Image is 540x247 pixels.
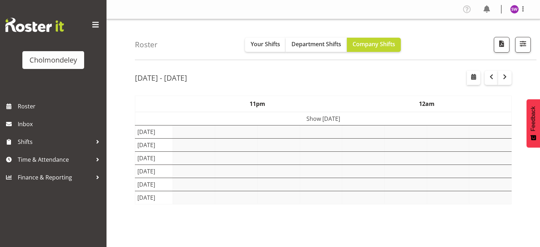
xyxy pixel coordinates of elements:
button: Your Shifts [245,38,286,52]
td: [DATE] [135,191,173,204]
button: Select a specific date within the roster. [467,71,480,85]
div: Cholmondeley [29,55,77,65]
button: Filter Shifts [515,37,531,53]
button: Download a PDF of the roster according to the set date range. [494,37,509,53]
span: Roster [18,101,103,112]
img: sophie-walton8494.jpg [510,5,519,14]
span: Your Shifts [251,40,280,48]
span: Time & Attendance [18,154,92,165]
span: Department Shifts [291,40,341,48]
span: Feedback [530,106,536,131]
img: Rosterit website logo [5,18,64,32]
h2: [DATE] - [DATE] [135,73,187,82]
td: [DATE] [135,125,173,138]
span: Company Shifts [353,40,395,48]
span: Shifts [18,136,92,147]
span: Inbox [18,119,103,129]
td: [DATE] [135,178,173,191]
td: [DATE] [135,138,173,151]
td: [DATE] [135,165,173,178]
td: Show [DATE] [135,112,512,125]
button: Company Shifts [347,38,401,52]
span: Finance & Reporting [18,172,92,183]
th: 12am [342,96,512,112]
button: Feedback - Show survey [527,99,540,147]
th: 11pm [173,96,342,112]
td: [DATE] [135,151,173,165]
h4: Roster [135,41,158,49]
button: Department Shifts [286,38,347,52]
